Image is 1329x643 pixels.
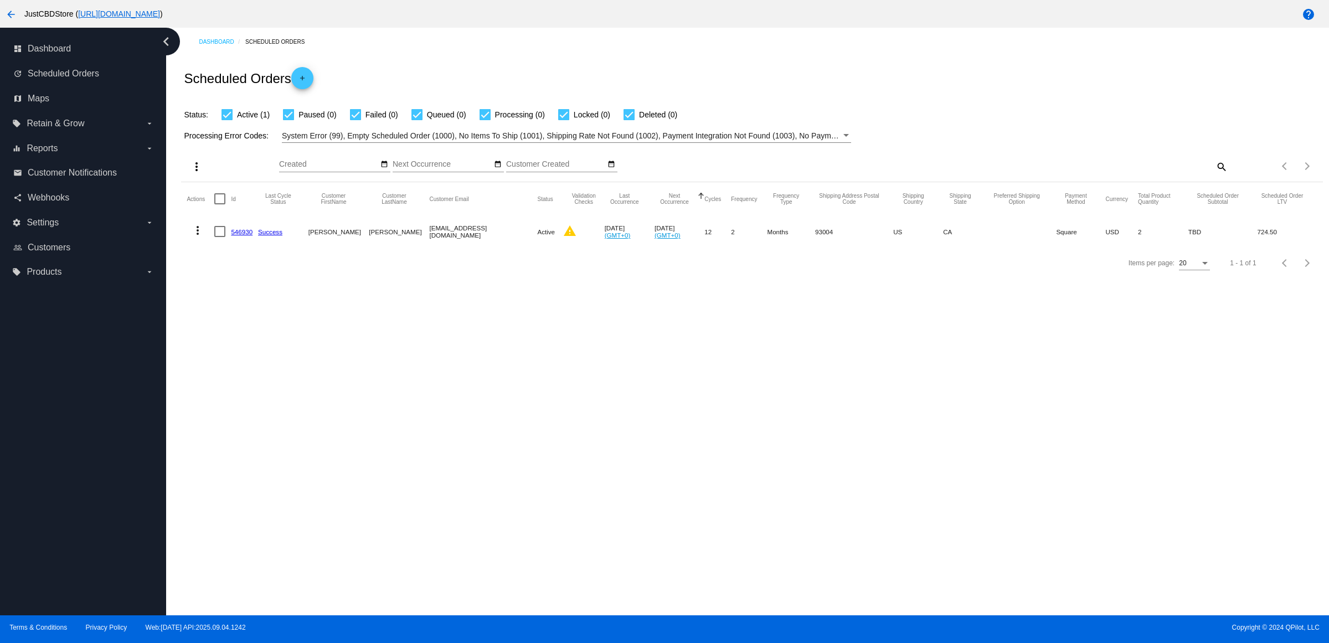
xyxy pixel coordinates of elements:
mat-cell: 2 [1138,215,1188,248]
a: Scheduled Orders [245,33,315,50]
span: 20 [1179,259,1186,267]
button: Change sorting for FrequencyType [767,193,805,205]
span: JustCBDStore ( ) [24,9,163,18]
input: Customer Created [506,160,606,169]
input: Created [279,160,379,169]
button: Change sorting for CurrencyIso [1106,196,1129,202]
span: Scheduled Orders [28,69,99,79]
i: arrow_drop_down [145,218,154,227]
mat-cell: 2 [731,215,767,248]
span: Active (1) [237,108,270,121]
i: arrow_drop_down [145,268,154,276]
div: Items per page: [1129,259,1175,267]
button: Change sorting for Frequency [731,196,757,202]
button: Change sorting for NextOccurrenceUtc [655,193,694,205]
mat-cell: USD [1106,215,1139,248]
a: 546930 [231,228,253,235]
span: Status: [184,110,208,119]
a: update Scheduled Orders [13,65,154,83]
h2: Scheduled Orders [184,67,313,89]
span: Dashboard [28,44,71,54]
span: Copyright © 2024 QPilot, LLC [674,624,1320,631]
button: Previous page [1274,155,1296,177]
button: Change sorting for ShippingState [943,193,977,205]
span: Retain & Grow [27,119,84,128]
mat-icon: add [296,74,309,88]
mat-icon: date_range [380,160,388,169]
button: Previous page [1274,252,1296,274]
a: people_outline Customers [13,239,154,256]
mat-cell: CA [943,215,987,248]
span: Active [537,228,555,235]
a: Web:[DATE] API:2025.09.04.1242 [146,624,246,631]
span: Settings [27,218,59,228]
a: Terms & Conditions [9,624,67,631]
i: people_outline [13,243,22,252]
mat-cell: 12 [704,215,731,248]
button: Change sorting for LifetimeValue [1258,193,1307,205]
input: Next Occurrence [393,160,492,169]
mat-cell: Months [767,215,815,248]
i: equalizer [12,144,21,153]
button: Change sorting for Id [231,196,235,202]
mat-select: Filter by Processing Error Codes [282,129,851,143]
mat-icon: warning [563,224,576,238]
button: Change sorting for CustomerLastName [369,193,419,205]
button: Next page [1296,155,1318,177]
span: Queued (0) [427,108,466,121]
mat-icon: more_vert [190,160,203,173]
i: share [13,193,22,202]
mat-cell: [PERSON_NAME] [308,215,369,248]
a: map Maps [13,90,154,107]
mat-header-cell: Actions [187,182,214,215]
span: Locked (0) [574,108,610,121]
span: Maps [28,94,49,104]
mat-cell: TBD [1188,215,1258,248]
span: Processing (0) [495,108,545,121]
mat-header-cell: Total Product Quantity [1138,182,1188,215]
button: Change sorting for Subtotal [1188,193,1248,205]
i: settings [12,218,21,227]
a: [URL][DOMAIN_NAME] [78,9,160,18]
mat-cell: [DATE] [605,215,655,248]
mat-cell: Square [1056,215,1105,248]
button: Change sorting for ShippingCountry [893,193,933,205]
mat-icon: date_range [607,160,615,169]
mat-icon: more_vert [191,224,204,237]
span: Customers [28,243,70,253]
mat-cell: [PERSON_NAME] [369,215,429,248]
a: Dashboard [199,33,245,50]
a: email Customer Notifications [13,164,154,182]
button: Change sorting for Status [537,196,553,202]
i: map [13,94,22,103]
mat-cell: US [893,215,943,248]
mat-cell: 93004 [815,215,893,248]
mat-cell: [EMAIL_ADDRESS][DOMAIN_NAME] [430,215,538,248]
span: Processing Error Codes: [184,131,269,140]
button: Change sorting for ShippingPostcode [815,193,883,205]
span: Webhooks [28,193,69,203]
span: Reports [27,143,58,153]
a: share Webhooks [13,189,154,207]
span: Deleted (0) [639,108,677,121]
i: update [13,69,22,78]
mat-icon: help [1302,8,1315,21]
button: Change sorting for Cycles [704,196,721,202]
i: chevron_left [157,33,175,50]
mat-cell: [DATE] [655,215,704,248]
span: Customer Notifications [28,168,117,178]
i: arrow_drop_down [145,119,154,128]
span: Products [27,267,61,277]
a: (GMT+0) [605,232,631,239]
button: Change sorting for LastOccurrenceUtc [605,193,645,205]
a: dashboard Dashboard [13,40,154,58]
button: Change sorting for CustomerEmail [430,196,469,202]
mat-cell: 724.50 [1258,215,1317,248]
mat-icon: search [1214,158,1228,175]
i: dashboard [13,44,22,53]
i: email [13,168,22,177]
span: Failed (0) [365,108,398,121]
mat-select: Items per page: [1179,260,1210,268]
span: Paused (0) [298,108,336,121]
button: Next page [1296,252,1318,274]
